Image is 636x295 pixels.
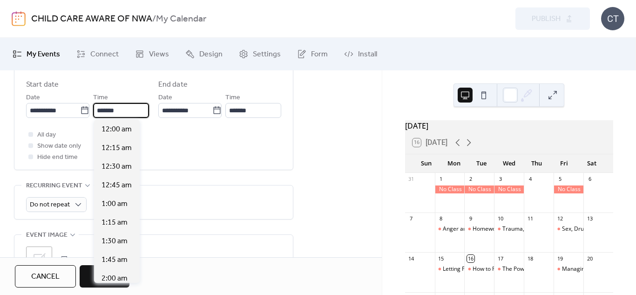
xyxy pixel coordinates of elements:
div: 3 [497,176,504,183]
span: Cancel [31,271,60,282]
div: 7 [408,215,415,222]
div: 17 [497,255,504,262]
span: Event image [26,230,68,241]
a: Form [290,41,335,67]
span: Connect [90,49,119,60]
div: 1 [438,176,445,183]
div: 31 [408,176,415,183]
span: All day [37,130,56,141]
div: 18 [527,255,534,262]
div: The Power of Routines in Our Family [502,265,595,273]
div: 19 [556,255,563,262]
span: My Events [27,49,60,60]
div: How to Parent Your Child With Love, Encouragement and Limits: Part 1 [464,265,494,273]
span: Views [149,49,169,60]
div: Start date [26,79,59,90]
div: 8 [438,215,445,222]
div: Sex, Drugs and You [562,225,612,233]
a: Design [178,41,230,67]
div: 12 [556,215,563,222]
span: 12:30 am [101,161,132,172]
div: 10 [497,215,504,222]
div: End date [158,79,188,90]
a: My Events [6,41,67,67]
div: 16 [467,255,474,262]
span: Time [93,92,108,103]
b: / [152,10,156,28]
span: 12:15 am [101,143,132,154]
div: 9 [467,215,474,222]
div: Fri [550,154,578,173]
div: Homework, How to Motivate Your Child [473,225,574,233]
span: Form [311,49,328,60]
div: The Power of Routines in Our Family [494,265,524,273]
span: 2:00 am [101,273,128,284]
div: ; [26,247,52,273]
div: Thu [523,154,550,173]
div: 6 [586,176,593,183]
a: Views [128,41,176,67]
span: Show date only [37,141,81,152]
div: 5 [556,176,563,183]
span: Settings [253,49,281,60]
div: Managing Step Families [554,265,583,273]
span: 12:00 am [101,124,132,135]
span: Do not repeat [30,199,70,211]
div: Letting Flo Drive: Anger and Stress [443,265,532,273]
span: 1:15 am [101,217,128,228]
div: Mon [440,154,467,173]
div: 13 [586,215,593,222]
span: 1:00 am [101,199,128,210]
div: No Class [494,185,524,193]
span: Date [26,92,40,103]
span: 12:45 am [101,180,132,191]
div: [DATE] [405,120,613,131]
div: CT [601,7,624,30]
div: Trauma, the Brain, and Relationships: Helping Children Heal [494,225,524,233]
div: Anger and Co-Parenting [435,225,465,233]
div: 15 [438,255,445,262]
div: Sun [413,154,440,173]
span: Design [199,49,223,60]
span: Install [358,49,377,60]
a: Settings [232,41,288,67]
div: Sex, Drugs and You [554,225,583,233]
div: 11 [527,215,534,222]
div: Homework, How to Motivate Your Child [464,225,494,233]
a: CHILD CARE AWARE OF NWA [31,10,152,28]
a: Install [337,41,384,67]
img: logo [12,11,26,26]
span: 1:30 am [101,236,128,247]
div: Wed [495,154,523,173]
div: 14 [408,255,415,262]
span: 1:45 am [101,254,128,266]
span: Time [225,92,240,103]
span: Date and time [26,62,74,74]
div: No Class [464,185,494,193]
button: Cancel [15,265,76,288]
div: 2 [467,176,474,183]
div: No Class [554,185,583,193]
span: Hide end time [37,152,78,163]
div: 4 [527,176,534,183]
div: Tue [467,154,495,173]
div: Sat [578,154,606,173]
div: Anger and Co-Parenting [443,225,505,233]
div: Letting Flo Drive: Anger and Stress [435,265,465,273]
div: 20 [586,255,593,262]
button: Save [80,265,129,288]
span: Recurring event [26,180,82,192]
div: Managing Step Families [562,265,624,273]
a: Connect [69,41,126,67]
div: No Class [435,185,465,193]
span: Date [158,92,172,103]
b: My Calendar [156,10,206,28]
